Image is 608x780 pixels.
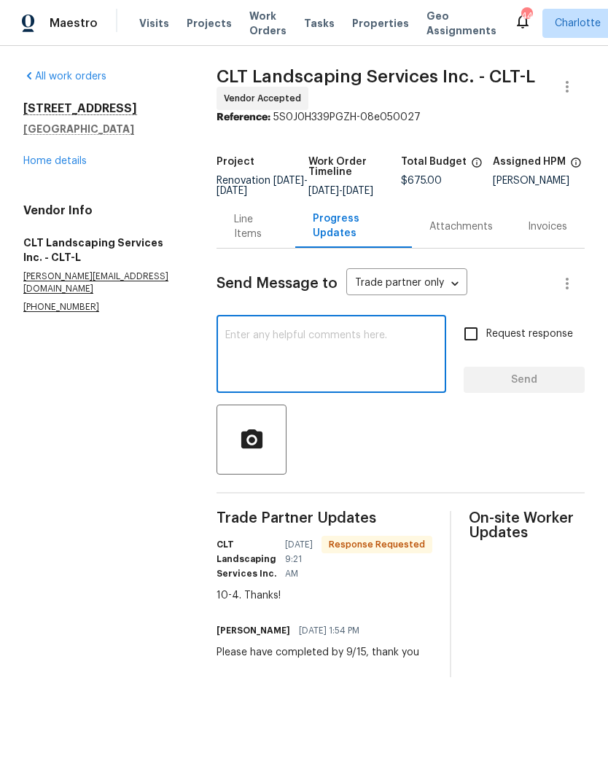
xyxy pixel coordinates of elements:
[217,110,585,125] div: 5S0J0H339PGZH-08e050027
[217,176,308,196] span: Renovation
[343,186,373,196] span: [DATE]
[249,9,287,38] span: Work Orders
[217,157,254,167] h5: Project
[23,156,87,166] a: Home details
[528,219,567,234] div: Invoices
[217,276,338,291] span: Send Message to
[429,219,493,234] div: Attachments
[217,511,432,526] span: Trade Partner Updates
[50,16,98,31] span: Maestro
[217,112,270,122] b: Reference:
[23,203,182,218] h4: Vendor Info
[217,645,419,660] div: Please have completed by 9/15, thank you
[426,9,496,38] span: Geo Assignments
[493,157,566,167] h5: Assigned HPM
[469,511,585,540] span: On-site Worker Updates
[308,186,373,196] span: -
[308,157,400,177] h5: Work Order Timeline
[304,18,335,28] span: Tasks
[323,537,431,552] span: Response Requested
[217,68,535,85] span: CLT Landscaping Services Inc. - CLT-L
[570,157,582,176] span: The hpm assigned to this work order.
[234,212,278,241] div: Line Items
[23,71,106,82] a: All work orders
[346,272,467,296] div: Trade partner only
[217,176,308,196] span: -
[187,16,232,31] span: Projects
[401,157,467,167] h5: Total Budget
[217,623,290,638] h6: [PERSON_NAME]
[486,327,573,342] span: Request response
[23,235,182,265] h5: CLT Landscaping Services Inc. - CLT-L
[471,157,483,176] span: The total cost of line items that have been proposed by Opendoor. This sum includes line items th...
[299,623,359,638] span: [DATE] 1:54 PM
[521,9,531,23] div: 44
[401,176,442,186] span: $675.00
[308,186,339,196] span: [DATE]
[555,16,601,31] span: Charlotte
[313,211,394,241] div: Progress Updates
[217,186,247,196] span: [DATE]
[493,176,585,186] div: [PERSON_NAME]
[224,91,307,106] span: Vendor Accepted
[273,176,304,186] span: [DATE]
[217,588,432,603] div: 10-4. Thanks!
[352,16,409,31] span: Properties
[285,537,313,581] span: [DATE] 9:21 AM
[217,537,276,581] h6: CLT Landscaping Services Inc.
[139,16,169,31] span: Visits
